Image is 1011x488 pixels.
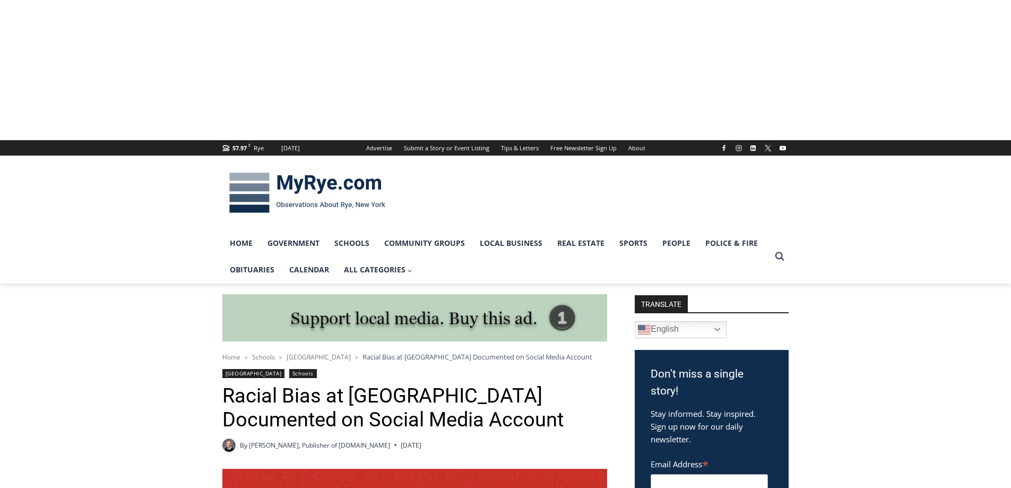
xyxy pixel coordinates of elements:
[282,256,336,283] a: Calendar
[655,230,698,256] a: People
[260,230,327,256] a: Government
[222,230,770,284] nav: Primary Navigation
[362,352,592,362] span: Racial Bias at [GEOGRAPHIC_DATA] Documented on Social Media Account
[254,143,264,153] div: Rye
[240,440,247,450] span: By
[222,369,285,378] a: [GEOGRAPHIC_DATA]
[222,439,236,452] a: Author image
[732,142,745,155] a: Instagram
[550,230,612,256] a: Real Estate
[327,230,377,256] a: Schools
[718,142,730,155] a: Facebook
[287,353,351,362] a: [GEOGRAPHIC_DATA]
[770,247,789,266] button: View Search Form
[495,140,545,156] a: Tips & Letters
[289,369,317,378] a: Schools
[635,295,688,312] strong: TRANSLATE
[472,230,550,256] a: Local Business
[623,140,651,156] a: About
[747,142,759,155] a: Linkedin
[651,407,773,446] p: Stay informed. Stay inspired. Sign up now for our daily newsletter.
[248,142,250,148] span: F
[245,354,248,361] span: >
[360,140,398,156] a: Advertise
[252,353,275,362] a: Schools
[635,321,727,338] a: English
[776,142,789,155] a: YouTube
[222,384,607,432] h1: Racial Bias at [GEOGRAPHIC_DATA] Documented on Social Media Account
[344,264,413,276] span: All Categories
[336,256,420,283] a: All Categories
[222,294,607,342] img: support local media, buy this ad
[638,323,651,336] img: en
[222,165,392,220] img: MyRye.com
[281,143,300,153] div: [DATE]
[401,440,421,450] time: [DATE]
[222,230,260,256] a: Home
[651,453,768,473] label: Email Address
[222,352,607,362] nav: Breadcrumbs
[279,354,282,361] span: >
[651,366,773,399] h3: Don't miss a single story!
[398,140,495,156] a: Submit a Story or Event Listing
[698,230,765,256] a: Police & Fire
[355,354,358,361] span: >
[545,140,623,156] a: Free Newsletter Sign Up
[232,144,247,152] span: 57.97
[612,230,655,256] a: Sports
[762,142,774,155] a: X
[360,140,651,156] nav: Secondary Navigation
[377,230,472,256] a: Community Groups
[222,353,240,362] a: Home
[249,441,390,450] a: [PERSON_NAME], Publisher of [DOMAIN_NAME]
[222,256,282,283] a: Obituaries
